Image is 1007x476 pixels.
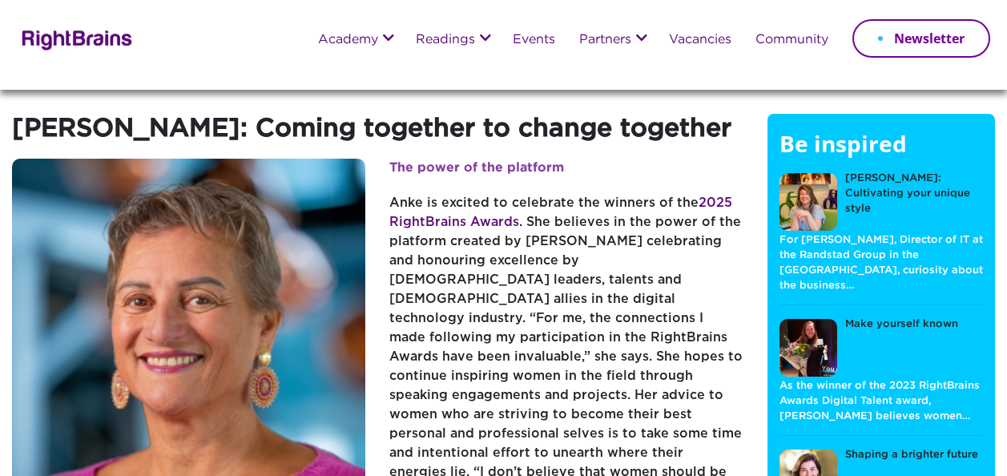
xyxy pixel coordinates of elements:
[389,162,564,174] strong: The power of the platform
[852,19,990,58] a: Newsletter
[416,34,475,47] a: Readings
[389,197,732,228] a: 2025 RightBrains Awards
[779,130,983,173] h5: Be inspired
[579,34,631,47] a: Partners
[318,34,378,47] a: Academy
[779,317,958,377] a: Make yourself known
[755,34,828,47] a: Community
[17,27,133,50] img: Rightbrains
[513,34,555,47] a: Events
[779,232,983,294] p: For [PERSON_NAME], Director of IT at the Randstad Group in the [GEOGRAPHIC_DATA], curiosity about...
[669,34,731,47] a: Vacancies
[779,171,983,232] a: [PERSON_NAME]: Cultivating your unique style
[12,114,743,159] h1: [PERSON_NAME]: Coming together to change together
[779,377,983,425] p: As the winner of the 2023 RightBrains Awards Digital Talent award, [PERSON_NAME] believes women…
